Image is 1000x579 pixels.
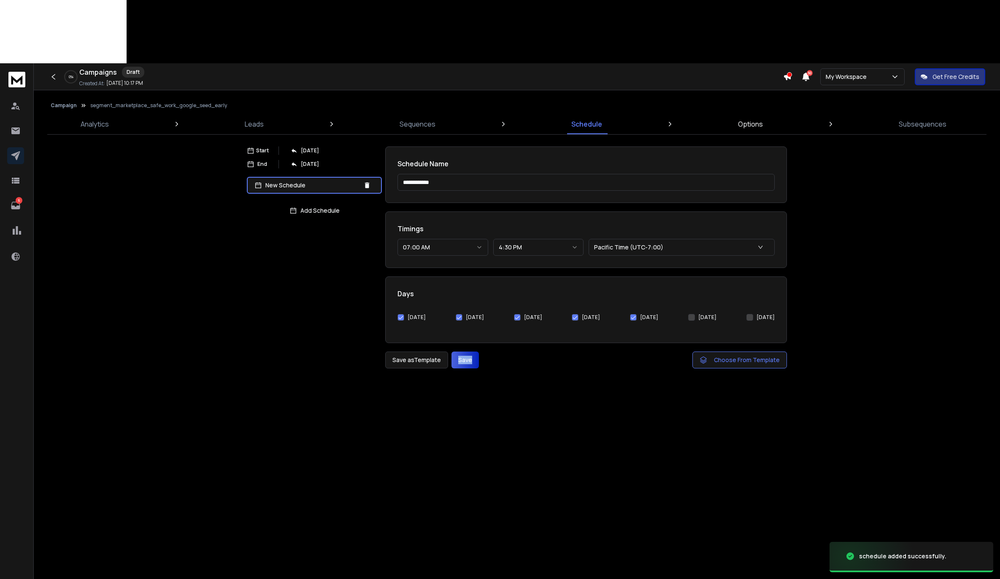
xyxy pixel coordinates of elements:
button: 07:00 AM [397,239,488,256]
label: [DATE] [698,314,716,321]
a: Leads [240,114,269,134]
p: [DATE] 10:17 PM [106,80,143,87]
h1: Campaigns [79,67,117,77]
label: [DATE] [582,314,600,321]
a: Schedule [566,114,607,134]
a: 6 [7,197,24,214]
p: segment_marketplace_safe_work_google_seed_early [90,102,227,109]
button: Campaign [51,102,77,109]
button: Choose From Template [692,352,787,368]
p: End [257,161,267,168]
h1: Schedule Name [397,159,775,169]
p: Subsequences [899,119,946,129]
button: 4:30 PM [493,239,584,256]
p: My Workspace [826,73,870,81]
p: Leads [245,119,264,129]
h1: Days [397,289,775,299]
label: [DATE] [640,314,658,321]
label: [DATE] [466,314,484,321]
p: 6 [16,197,22,204]
h1: Timings [397,224,775,234]
p: Start [256,147,269,154]
p: New Schedule [265,181,360,189]
p: [DATE] [301,161,319,168]
p: Created At: [79,80,105,87]
span: Choose From Template [714,356,780,364]
label: [DATE] [757,314,775,321]
div: Draft [122,67,144,78]
p: Get Free Credits [932,73,979,81]
button: Save [451,352,479,368]
span: 50 [807,70,813,76]
p: Options [738,119,763,129]
button: Save asTemplate [385,352,448,368]
a: Sequences [395,114,441,134]
p: [DATE] [301,147,319,154]
img: logo [8,72,25,87]
a: Subsequences [894,114,951,134]
a: Options [733,114,768,134]
a: Analytics [76,114,114,134]
button: Get Free Credits [915,68,985,85]
p: Schedule [571,119,602,129]
label: [DATE] [408,314,426,321]
p: Analytics [81,119,109,129]
p: Sequences [400,119,435,129]
p: Pacific Time (UTC-7:00) [594,243,667,252]
p: 0 % [69,74,73,79]
button: Add Schedule [247,202,382,219]
label: [DATE] [524,314,542,321]
div: schedule added successfully. [859,552,946,560]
